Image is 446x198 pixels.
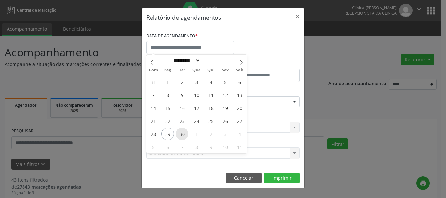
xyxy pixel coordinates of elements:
span: Seg [161,68,175,72]
span: Outubro 10, 2025 [219,141,231,153]
span: Outubro 9, 2025 [204,141,217,153]
span: Setembro 15, 2025 [161,101,174,114]
label: DATA DE AGENDAMENTO [146,31,198,41]
button: Close [291,8,304,24]
h5: Relatório de agendamentos [146,13,221,22]
span: Setembro 21, 2025 [147,114,160,127]
span: Setembro 1, 2025 [161,75,174,88]
span: Setembro 23, 2025 [176,114,188,127]
span: Setembro 18, 2025 [204,101,217,114]
span: Qua [189,68,204,72]
span: Setembro 3, 2025 [190,75,203,88]
span: Outubro 7, 2025 [176,141,188,153]
span: Setembro 13, 2025 [233,88,246,101]
span: Outubro 3, 2025 [219,128,231,140]
span: Sáb [232,68,247,72]
span: Setembro 25, 2025 [204,114,217,127]
span: Setembro 27, 2025 [233,114,246,127]
span: Agosto 31, 2025 [147,75,160,88]
label: ATÉ [225,59,300,69]
span: Outubro 2, 2025 [204,128,217,140]
input: Year [200,57,222,64]
span: Setembro 22, 2025 [161,114,174,127]
span: Setembro 19, 2025 [219,101,231,114]
span: Setembro 5, 2025 [219,75,231,88]
span: Ter [175,68,189,72]
span: Setembro 30, 2025 [176,128,188,140]
span: Setembro 6, 2025 [233,75,246,88]
span: Setembro 11, 2025 [204,88,217,101]
span: Setembro 28, 2025 [147,128,160,140]
select: Month [171,57,200,64]
span: Setembro 2, 2025 [176,75,188,88]
span: Outubro 11, 2025 [233,141,246,153]
span: Qui [204,68,218,72]
span: Dom [146,68,161,72]
span: Setembro 7, 2025 [147,88,160,101]
span: Outubro 8, 2025 [190,141,203,153]
span: Outubro 6, 2025 [161,141,174,153]
span: Setembro 12, 2025 [219,88,231,101]
span: Setembro 10, 2025 [190,88,203,101]
span: Setembro 29, 2025 [161,128,174,140]
span: Setembro 9, 2025 [176,88,188,101]
span: Setembro 20, 2025 [233,101,246,114]
span: Setembro 24, 2025 [190,114,203,127]
span: Outubro 4, 2025 [233,128,246,140]
span: Sex [218,68,232,72]
span: Setembro 14, 2025 [147,101,160,114]
button: Imprimir [264,173,300,184]
span: Setembro 17, 2025 [190,101,203,114]
span: Setembro 4, 2025 [204,75,217,88]
button: Cancelar [226,173,262,184]
span: Outubro 5, 2025 [147,141,160,153]
span: Setembro 8, 2025 [161,88,174,101]
span: Outubro 1, 2025 [190,128,203,140]
span: Setembro 16, 2025 [176,101,188,114]
span: Setembro 26, 2025 [219,114,231,127]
